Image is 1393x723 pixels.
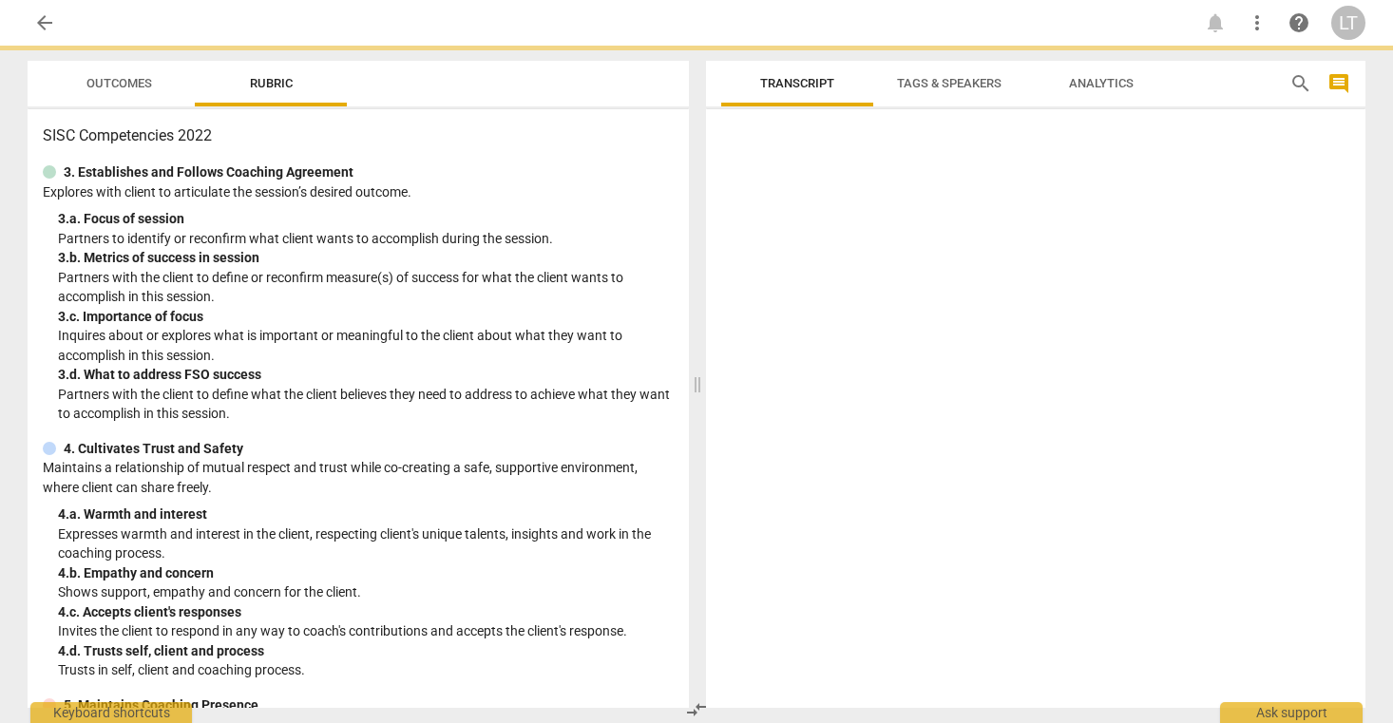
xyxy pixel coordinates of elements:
[1331,6,1365,40] button: LT
[1324,68,1354,99] button: Show/Hide comments
[1288,11,1310,34] span: help
[1327,72,1350,95] span: comment
[64,439,243,459] p: 4. Cultivates Trust and Safety
[1069,76,1134,90] span: Analytics
[58,621,674,641] p: Invites the client to respond in any way to coach's contributions and accepts the client's response.
[58,307,674,327] div: 3. c. Importance of focus
[897,76,1002,90] span: Tags & Speakers
[58,660,674,680] p: Trusts in self, client and coaching process.
[58,248,674,268] div: 3. b. Metrics of success in session
[43,124,674,147] h3: SISC Competencies 2022
[86,76,152,90] span: Outcomes
[58,365,674,385] div: 3. d. What to address FSO success
[1289,72,1312,95] span: search
[1282,6,1316,40] a: Help
[1220,702,1363,723] div: Ask support
[43,182,674,202] p: Explores with client to articulate the session’s desired outcome.
[43,458,674,497] p: Maintains a relationship of mutual respect and trust while co-creating a safe, supportive environ...
[760,76,834,90] span: Transcript
[58,582,674,602] p: Shows support, empathy and concern for the client.
[30,702,192,723] div: Keyboard shortcuts
[58,504,674,524] div: 4. a. Warmth and interest
[58,524,674,563] p: Expresses warmth and interest in the client, respecting client's unique talents, insights and wor...
[64,695,258,715] p: 5. Maintains Coaching Presence
[1246,11,1269,34] span: more_vert
[58,385,674,424] p: Partners with the client to define what the client believes they need to address to achieve what ...
[58,229,674,249] p: Partners to identify or reconfirm what client wants to accomplish during the session.
[58,209,674,229] div: 3. a. Focus of session
[58,268,674,307] p: Partners with the client to define or reconfirm measure(s) of success for what the client wants t...
[1286,68,1316,99] button: Search
[58,602,674,622] div: 4. c. Accepts client's responses
[33,11,56,34] span: arrow_back
[685,698,708,721] span: compare_arrows
[64,162,353,182] p: 3. Establishes and Follows Coaching Agreement
[58,641,674,661] div: 4. d. Trusts self, client and process
[58,326,674,365] p: Inquires about or explores what is important or meaningful to the client about what they want to ...
[250,76,293,90] span: Rubric
[58,563,674,583] div: 4. b. Empathy and concern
